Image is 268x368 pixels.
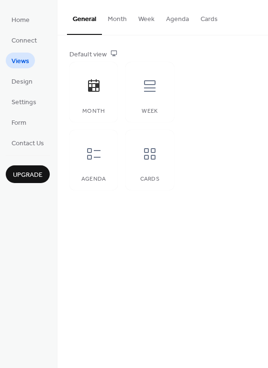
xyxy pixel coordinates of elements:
span: Upgrade [13,170,43,180]
span: Design [11,77,33,87]
div: Agenda [79,176,108,183]
div: Cards [135,176,164,183]
button: Upgrade [6,165,50,183]
span: Settings [11,97,36,108]
span: Form [11,118,26,128]
div: Month [79,108,108,115]
a: Connect [6,32,43,48]
a: Settings [6,94,42,109]
a: Home [6,11,35,27]
span: Connect [11,36,37,46]
div: Default view [69,50,254,60]
span: Home [11,15,30,25]
a: Contact Us [6,135,50,151]
span: Contact Us [11,139,44,149]
div: Week [135,108,164,115]
a: Design [6,73,38,89]
a: Form [6,114,32,130]
span: Views [11,56,29,66]
a: Views [6,53,35,68]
